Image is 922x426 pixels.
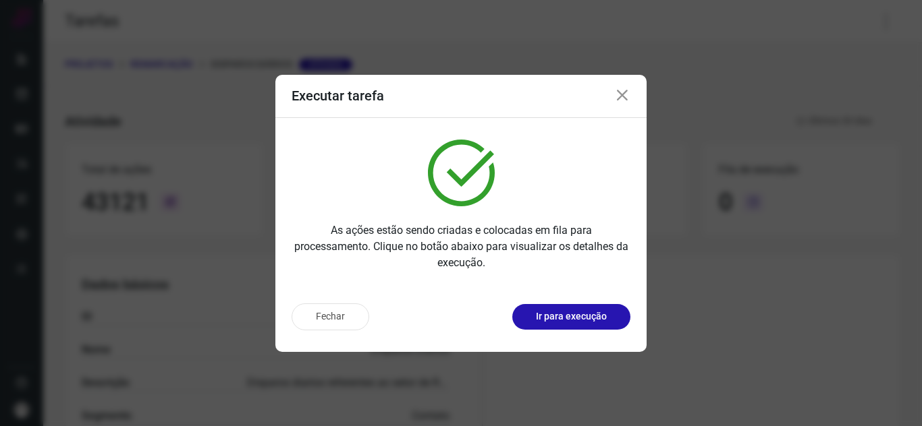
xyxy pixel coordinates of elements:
img: verified.svg [428,140,495,206]
p: Ir para execução [536,309,607,324]
button: Ir para execução [512,304,630,330]
button: Fechar [292,303,369,330]
h3: Executar tarefa [292,88,384,104]
p: As ações estão sendo criadas e colocadas em fila para processamento. Clique no botão abaixo para ... [292,222,630,271]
